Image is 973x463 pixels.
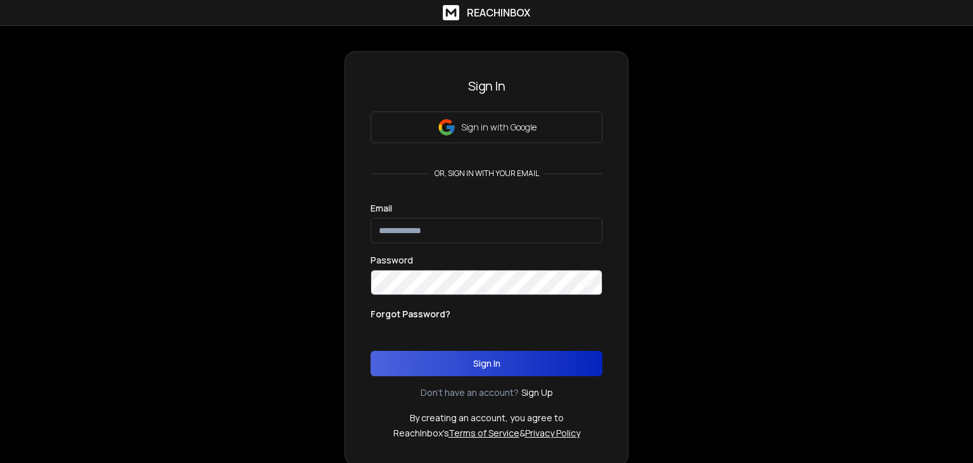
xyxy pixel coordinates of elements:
a: Sign Up [521,386,553,399]
p: Forgot Password? [371,308,450,320]
button: Sign In [371,351,602,376]
label: Email [371,204,392,213]
a: ReachInbox [443,5,530,20]
p: ReachInbox's & [393,427,580,440]
p: or, sign in with your email [429,168,544,179]
h1: ReachInbox [467,5,530,20]
p: Don't have an account? [421,386,519,399]
p: Sign in with Google [461,121,537,134]
label: Password [371,256,413,265]
h3: Sign In [371,77,602,95]
a: Privacy Policy [525,427,580,439]
button: Sign in with Google [371,111,602,143]
p: By creating an account, you agree to [410,412,564,424]
a: Terms of Service [448,427,519,439]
